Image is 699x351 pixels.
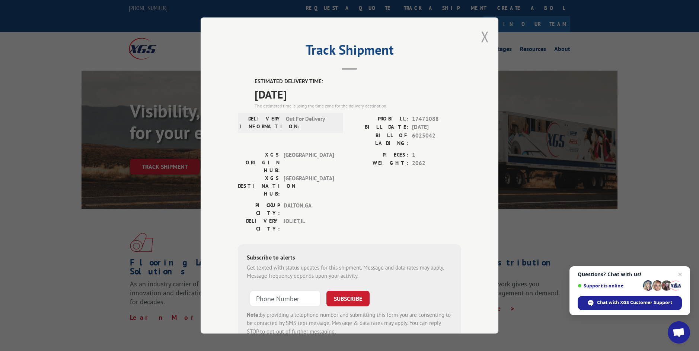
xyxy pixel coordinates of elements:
span: [GEOGRAPHIC_DATA] [284,174,334,198]
span: DALTON , GA [284,202,334,217]
span: [DATE] [412,123,461,132]
span: JOLIET , IL [284,217,334,233]
button: Close modal [481,27,489,46]
span: Close chat [676,270,684,279]
input: Phone Number [250,291,320,306]
span: 17471088 [412,115,461,123]
label: WEIGHT: [349,159,408,168]
div: Subscribe to alerts [247,253,452,264]
span: [GEOGRAPHIC_DATA] [284,151,334,174]
h2: Track Shipment [238,45,461,59]
label: DELIVERY INFORMATION: [240,115,282,131]
span: 2062 [412,159,461,168]
div: Open chat [668,321,690,344]
span: 6025042 [412,132,461,147]
span: Chat with XGS Customer Support [597,299,672,306]
label: XGS DESTINATION HUB: [238,174,280,198]
label: PROBILL: [349,115,408,123]
span: Support is online [578,283,640,289]
label: DELIVERY CITY: [238,217,280,233]
strong: Note: [247,311,260,318]
label: XGS ORIGIN HUB: [238,151,280,174]
div: The estimated time is using the time zone for the delivery destination. [255,103,461,109]
button: SUBSCRIBE [326,291,370,306]
label: PIECES: [349,151,408,160]
span: Out For Delivery [286,115,336,131]
label: BILL DATE: [349,123,408,132]
label: ESTIMATED DELIVERY TIME: [255,77,461,86]
span: Questions? Chat with us! [578,271,682,277]
label: BILL OF LADING: [349,132,408,147]
div: Chat with XGS Customer Support [578,296,682,310]
div: by providing a telephone number and submitting this form you are consenting to be contacted by SM... [247,311,452,336]
span: 1 [412,151,461,160]
div: Get texted with status updates for this shipment. Message and data rates may apply. Message frequ... [247,264,452,280]
label: PICKUP CITY: [238,202,280,217]
span: [DATE] [255,86,461,103]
